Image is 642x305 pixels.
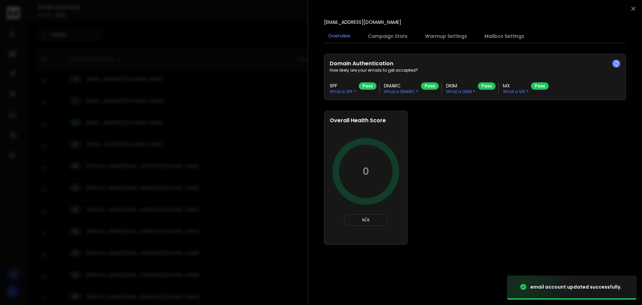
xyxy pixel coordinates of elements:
[347,217,385,223] p: N/A
[330,117,402,125] h2: Overall Health Score
[330,89,356,94] p: What is SPF ?
[29,43,123,69] div: hello, how do I connect a Google Workspace email address? Your tutorial video does not appear to ...
[421,29,471,44] button: Warmup Settings
[446,82,475,89] h3: DKIM
[503,82,528,89] h3: MX
[11,82,104,108] div: You’ll get replies here and in your email: ✉️
[330,82,356,89] h3: SPF
[384,82,418,89] h3: DMARC
[330,60,620,68] h2: Domain Authentication
[21,219,26,225] button: Gif picker
[480,29,528,44] button: Mailbox Settings
[24,39,128,73] div: hello, how do I connect a Google Workspace email address? Your tutorial video does not appear to ...
[32,219,37,225] button: Upload attachment
[6,205,128,217] textarea: Message…
[11,130,41,134] div: Box • 15m ago
[324,19,401,25] p: [EMAIL_ADDRESS][DOMAIN_NAME]
[446,89,475,94] p: What is DKIM ?
[478,82,496,90] div: Pass
[421,82,439,90] div: Pass
[5,39,128,78] div: Charlie says…
[11,96,64,108] b: [EMAIL_ADDRESS][DOMAIN_NAME]
[32,3,42,8] h1: Box
[324,28,354,44] button: Overview
[10,219,16,225] button: Emoji picker
[5,78,128,144] div: Box says…
[531,82,549,90] div: Pass
[362,165,369,177] p: 0
[19,4,30,14] img: Profile image for Box
[364,29,412,44] button: Campaign Stats
[4,3,17,15] button: go back
[503,89,528,94] p: What is MX ?
[16,119,34,124] b: [DATE]
[32,8,83,15] p: The team can also help
[117,3,129,15] button: Home
[359,82,377,90] div: Pass
[384,89,418,94] p: What is DMARC ?
[11,112,104,125] div: The team will be back 🕒
[330,68,620,73] p: How likely are your emails to get accepted?
[115,217,125,227] button: Send a message…
[5,78,110,129] div: You’ll get replies here and in your email:✉️[EMAIL_ADDRESS][DOMAIN_NAME]The team will be back🕒[DA...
